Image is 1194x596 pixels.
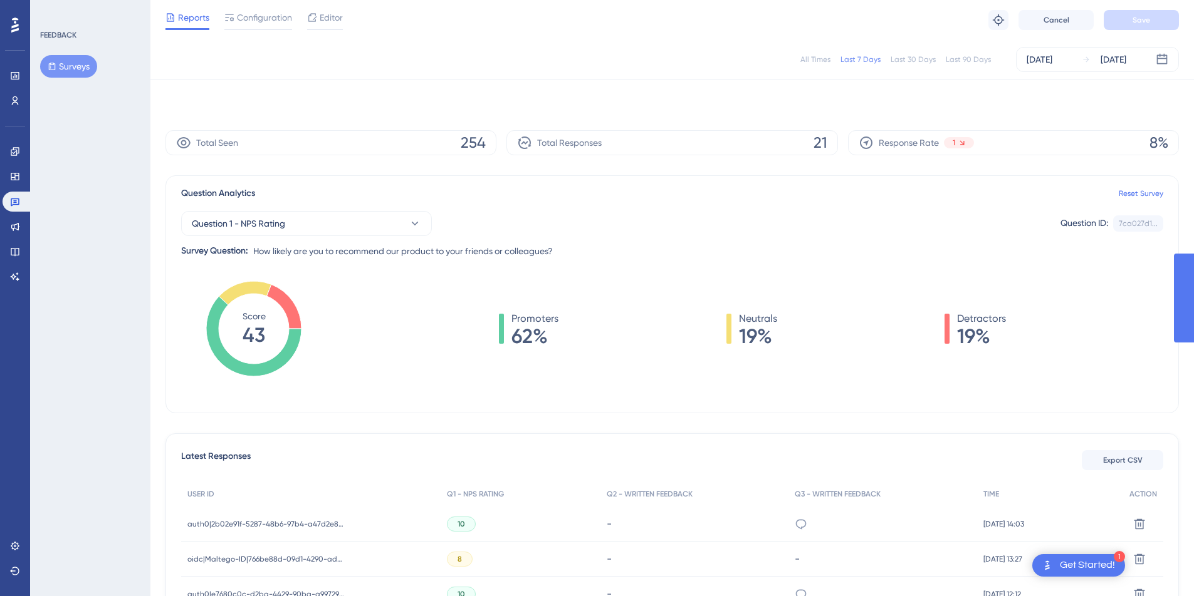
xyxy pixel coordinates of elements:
[891,54,936,64] div: Last 30 Days
[607,489,693,499] span: Q2 - WRITTEN FEEDBACK
[1103,455,1143,465] span: Export CSV
[1149,133,1168,153] span: 8%
[243,311,266,321] tspan: Score
[40,55,97,78] button: Surveys
[1019,10,1094,30] button: Cancel
[458,519,465,529] span: 10
[739,311,777,326] span: Neutrals
[1032,554,1125,577] div: Open Get Started! checklist, remaining modules: 1
[1114,551,1125,562] div: 1
[983,519,1024,529] span: [DATE] 14:03
[511,311,558,326] span: Promoters
[181,211,432,236] button: Question 1 - NPS Rating
[243,323,265,347] tspan: 43
[1040,558,1055,573] img: launcher-image-alternative-text
[178,10,209,25] span: Reports
[447,489,504,499] span: Q1 - NPS RATING
[1027,52,1052,67] div: [DATE]
[181,449,251,471] span: Latest Responses
[40,30,76,40] div: FEEDBACK
[1104,10,1179,30] button: Save
[320,10,343,25] span: Editor
[957,326,1006,346] span: 19%
[841,54,881,64] div: Last 7 Days
[511,326,558,346] span: 62%
[800,54,830,64] div: All Times
[1119,218,1158,229] div: 7ca027d1...
[953,138,955,148] span: 1
[1060,558,1115,572] div: Get Started!
[795,489,881,499] span: Q3 - WRITTEN FEEDBACK
[983,554,1022,564] span: [DATE] 13:27
[607,518,783,530] div: -
[537,135,602,150] span: Total Responses
[814,133,827,153] span: 21
[187,519,344,529] span: auth0|2b02e91f-5287-48b6-97b4-a47d2e8dce95
[1044,15,1069,25] span: Cancel
[957,311,1006,326] span: Detractors
[946,54,991,64] div: Last 90 Days
[1119,188,1163,198] a: Reset Survey
[1101,52,1126,67] div: [DATE]
[1060,215,1108,232] div: Question ID:
[181,244,248,259] div: Survey Question:
[196,135,238,150] span: Total Seen
[1129,489,1157,499] span: ACTION
[879,135,939,150] span: Response Rate
[983,489,999,499] span: TIME
[1082,450,1163,470] button: Export CSV
[795,553,971,565] div: -
[192,216,285,231] span: Question 1 - NPS Rating
[739,326,777,346] span: 19%
[1133,15,1150,25] span: Save
[1141,547,1179,584] iframe: UserGuiding AI Assistant Launcher
[187,489,214,499] span: USER ID
[461,133,486,153] span: 254
[181,186,255,201] span: Question Analytics
[237,10,292,25] span: Configuration
[187,554,344,564] span: oidc|Maltego-ID|766be88d-09d1-4290-ad12-d33c5e4f16a9
[607,553,783,565] div: -
[458,554,462,564] span: 8
[253,244,553,259] span: How likely are you to recommend our product to your friends or colleagues?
